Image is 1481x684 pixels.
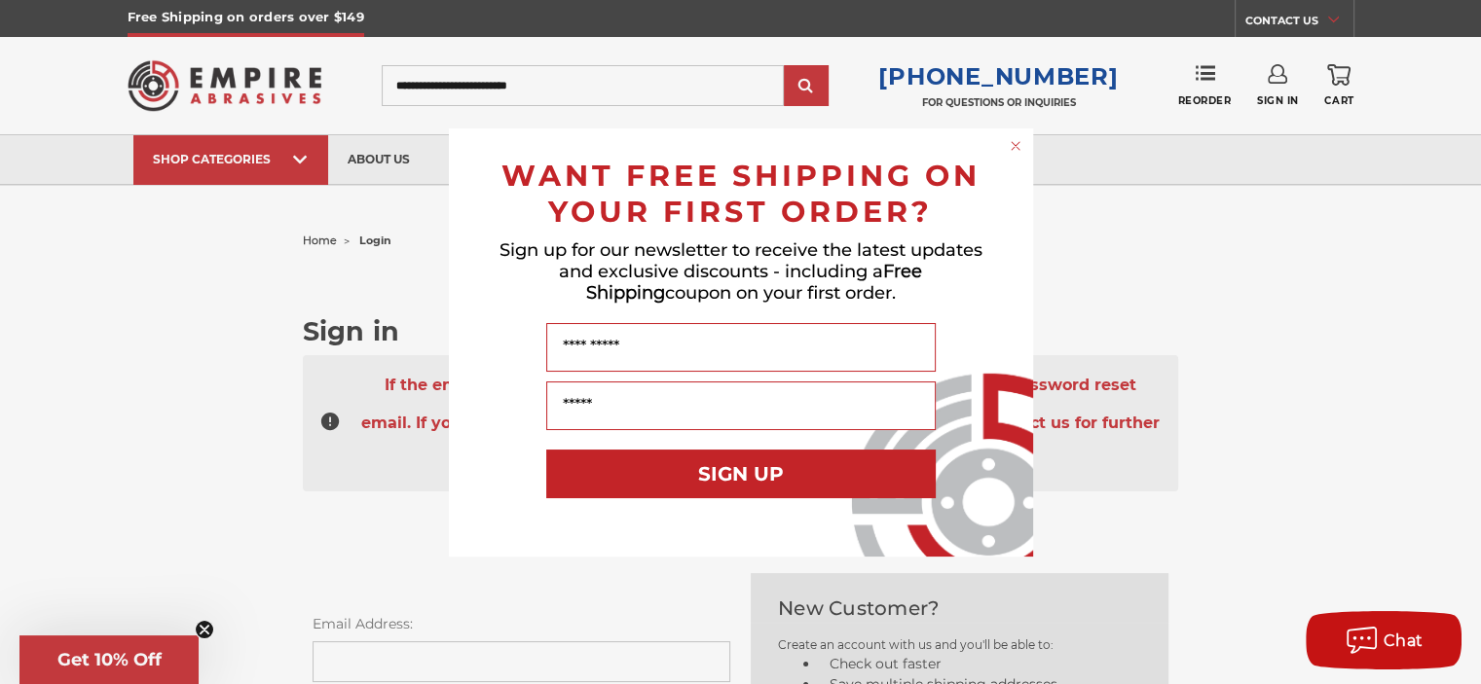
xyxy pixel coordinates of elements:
[586,261,923,304] span: Free Shipping
[546,450,936,498] button: SIGN UP
[1306,611,1462,669] button: Chat
[1006,136,1025,156] button: Close dialog
[500,239,982,304] span: Sign up for our newsletter to receive the latest updates and exclusive discounts - including a co...
[501,158,981,230] span: WANT FREE SHIPPING ON YOUR FIRST ORDER?
[1384,631,1424,650] span: Chat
